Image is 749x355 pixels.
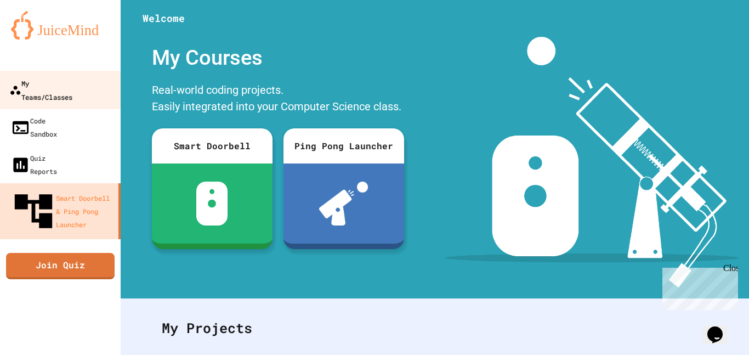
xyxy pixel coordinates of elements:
img: ppl-with-ball.png [319,182,368,226]
div: Chat with us now!Close [4,4,76,70]
div: My Courses [146,37,410,79]
div: Real-world coding projects. Easily integrated into your Computer Science class. [146,79,410,120]
img: banner-image-my-projects.png [445,37,739,288]
div: Quiz Reports [11,151,57,178]
iframe: chat widget [658,263,738,310]
div: Code Sandbox [11,114,57,140]
div: Ping Pong Launcher [283,128,404,164]
div: Smart Doorbell & Ping Pong Launcher [11,189,114,234]
div: My Teams/Classes [9,76,72,103]
iframe: chat widget [703,311,738,344]
img: logo-orange.svg [11,11,110,40]
img: sdb-white.svg [196,182,228,226]
a: Join Quiz [6,253,115,279]
div: My Projects [151,307,719,350]
div: Smart Doorbell [152,128,273,164]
